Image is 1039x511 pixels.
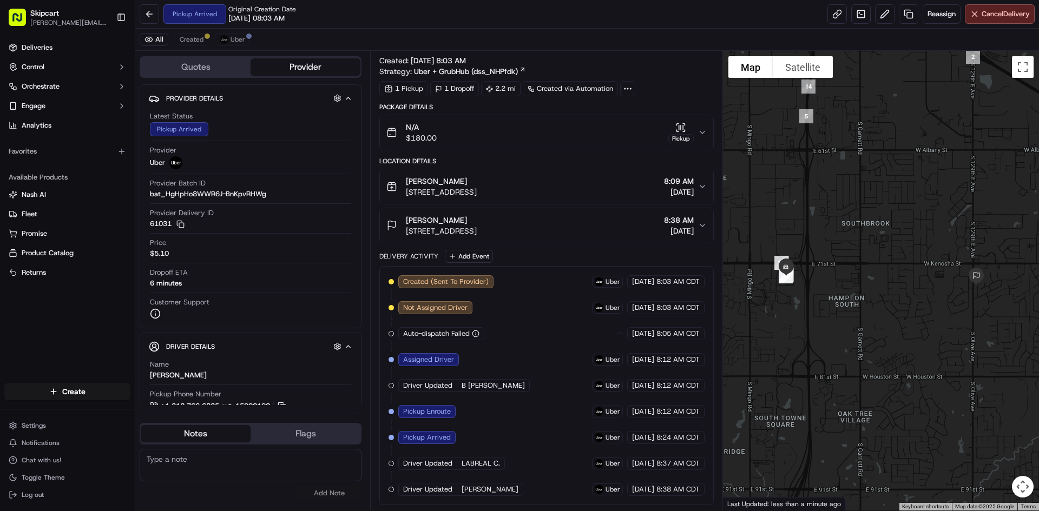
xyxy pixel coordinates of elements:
button: Returns [4,264,130,281]
div: 15 [770,251,792,274]
img: uber-new-logo.jpeg [595,277,603,286]
button: Settings [4,418,130,433]
span: Reassign [928,9,956,19]
span: Control [22,62,44,72]
span: Uber [606,433,620,442]
span: 8:12 AM CDT [656,407,700,416]
span: Provider [150,145,176,155]
a: Nash AI [9,190,126,200]
button: Create [4,383,130,400]
button: Chat with us! [4,453,130,468]
span: B [PERSON_NAME] [462,381,525,390]
div: 6 minutes [150,278,182,288]
div: 1 Pickup [379,81,428,96]
span: [DATE] [632,485,654,494]
img: uber-new-logo.jpeg [169,156,182,169]
span: Orchestrate [22,82,60,91]
button: Reassign [923,4,961,24]
a: Powered byPylon [76,183,131,191]
span: $5.10 [150,249,169,258]
span: Driver Updated [403,381,452,390]
span: Uber + GrubHub (dss_NHPfdk) [414,66,518,77]
div: 5 [795,105,818,128]
span: [DATE] 8:03 AM [411,56,466,65]
span: [DATE] [632,381,654,390]
button: Engage [4,97,130,115]
span: Settings [22,421,46,430]
span: Not Assigned Driver [403,303,468,313]
div: 1 Dropoff [430,81,479,96]
button: Promise [4,225,130,242]
span: 8:05 AM CDT [656,329,700,339]
span: Uber [150,158,165,168]
button: Orchestrate [4,78,130,95]
span: Provider Batch ID [150,178,206,188]
a: Uber + GrubHub (dss_NHPfdk) [414,66,526,77]
div: Last Updated: less than a minute ago [723,497,846,510]
span: 8:37 AM CDT [656,459,700,468]
div: [PERSON_NAME] [150,370,207,380]
a: Returns [9,268,126,277]
button: Driver Details [149,337,352,355]
span: 8:03 AM CDT [656,303,700,313]
span: 8:12 AM CDT [656,381,700,390]
span: Created (Sent To Provider) [403,277,489,287]
span: [DATE] [632,433,654,442]
div: Favorites [4,143,130,160]
button: CancelDelivery [965,4,1035,24]
a: Created via Automation [523,81,618,96]
button: Start new chat [184,107,197,120]
span: [DATE] [664,225,694,236]
span: API Documentation [102,157,174,168]
div: Package Details [379,103,713,111]
button: Product Catalog [4,244,130,262]
button: Toggle fullscreen view [1012,56,1034,78]
span: Pickup Arrived [403,433,451,442]
button: N/A$180.00Pickup [380,115,713,150]
div: We're available if you need us! [37,114,137,123]
div: Strategy: [379,66,526,77]
div: Available Products [4,169,130,186]
div: 2.2 mi [481,81,521,96]
span: Chat with us! [22,456,61,464]
span: [DATE] 08:03 AM [228,14,285,23]
span: [STREET_ADDRESS] [406,187,477,197]
a: 📗Knowledge Base [6,152,87,172]
span: Provider Delivery ID [150,208,214,218]
span: [DATE] [632,329,654,339]
span: [PERSON_NAME] [462,485,518,494]
div: 6 [771,251,793,274]
a: +1 312 766 6835 ext. 15900190 [150,400,288,412]
span: Fleet [22,209,37,219]
button: Pickup [668,122,694,143]
button: [PERSON_NAME][STREET_ADDRESS]8:38 AM[DATE] [380,208,713,243]
span: Analytics [22,121,51,130]
button: [PERSON_NAME][EMAIL_ADDRESS][DOMAIN_NAME] [30,18,108,27]
span: [DATE] [632,459,654,468]
a: Terms (opens in new tab) [1021,503,1036,509]
button: Keyboard shortcuts [902,503,949,510]
button: Skipcart [30,8,59,18]
button: Provider [251,58,360,76]
span: [DATE] [632,303,654,313]
div: 2 [962,45,984,68]
button: Created [175,33,208,46]
button: Log out [4,487,130,502]
span: Log out [22,490,44,499]
span: 8:24 AM CDT [656,433,700,442]
span: Price [150,238,166,248]
span: Provider Details [166,94,223,103]
span: Create [62,386,86,397]
span: [PERSON_NAME] [406,176,467,187]
span: Pickup Phone Number [150,389,221,399]
span: Notifications [22,439,60,447]
div: 📗 [11,158,19,167]
button: Quotes [141,58,251,76]
span: Uber [606,459,620,468]
span: Uber [606,303,620,312]
span: 8:03 AM CDT [656,277,700,287]
span: Created [180,35,203,44]
span: bat_HgHpHo8WWR6J-BnKpvRHWg [150,189,266,199]
div: Pickup [668,134,694,143]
